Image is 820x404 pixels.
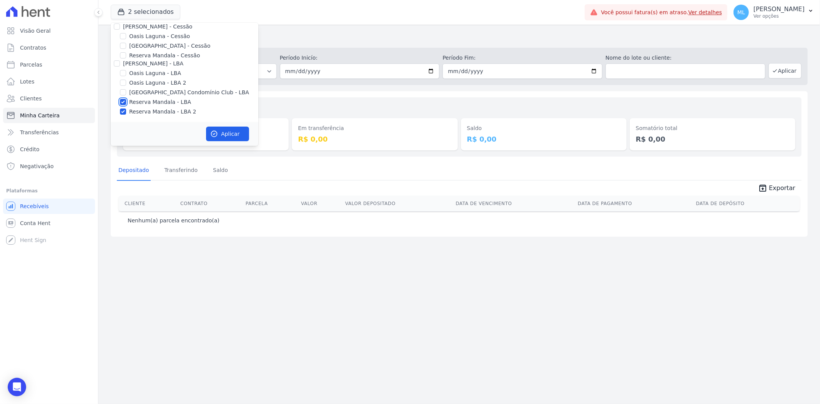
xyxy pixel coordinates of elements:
th: Parcela [243,196,298,211]
span: Visão Geral [20,27,51,35]
a: Contratos [3,40,95,55]
th: Data de Depósito [693,196,800,211]
label: [PERSON_NAME] - LBA [123,60,183,67]
a: Saldo [211,161,230,181]
th: Data de Vencimento [452,196,575,211]
label: Período Fim: [442,54,602,62]
a: unarchive Exportar [752,184,802,194]
label: Período Inicío: [280,54,440,62]
a: Recebíveis [3,199,95,214]
span: Parcelas [20,61,42,68]
label: Reserva Mandala - LBA [129,98,191,106]
p: Ver opções [753,13,805,19]
dd: R$ 0,00 [636,134,789,144]
button: 2 selecionados [111,5,180,19]
p: [PERSON_NAME] [753,5,805,13]
a: Clientes [3,91,95,106]
dt: Saldo [467,124,620,132]
label: Oasis Laguna - LBA 2 [129,79,186,87]
a: Conta Hent [3,215,95,231]
dt: Em transferência [298,124,451,132]
span: Crédito [20,145,40,153]
th: Valor Depositado [342,196,453,211]
th: Data de Pagamento [575,196,693,211]
h2: Minha Carteira [111,31,808,45]
div: Open Intercom Messenger [8,378,26,396]
a: Crédito [3,142,95,157]
a: Depositado [117,161,151,181]
label: Reserva Mandala - Cessão [129,52,200,60]
label: [GEOGRAPHIC_DATA] - Cessão [129,42,210,50]
dd: R$ 0,00 [467,134,620,144]
span: Recebíveis [20,202,49,210]
span: Clientes [20,95,42,102]
th: Valor [298,196,342,211]
th: Cliente [118,196,177,211]
a: Parcelas [3,57,95,72]
i: unarchive [758,184,767,193]
span: Negativação [20,162,54,170]
label: [GEOGRAPHIC_DATA] Condomínio Club - LBA [129,88,249,97]
label: [PERSON_NAME] - Cessão [123,23,192,30]
span: Você possui fatura(s) em atraso. [601,8,722,17]
span: Exportar [769,184,795,193]
label: Oasis Laguna - Cessão [129,32,190,40]
span: ML [737,10,745,15]
button: Aplicar [206,127,249,141]
span: Contratos [20,44,46,52]
a: Negativação [3,159,95,174]
a: Minha Carteira [3,108,95,123]
dt: Somatório total [636,124,789,132]
th: Contrato [177,196,243,211]
a: Lotes [3,74,95,89]
a: Transferências [3,125,95,140]
button: Aplicar [768,63,802,78]
dd: R$ 0,00 [298,134,451,144]
a: Ver detalhes [689,9,722,15]
label: Reserva Mandala - LBA 2 [129,108,196,116]
p: Nenhum(a) parcela encontrado(a) [128,217,220,224]
div: Plataformas [6,186,92,195]
label: Oasis Laguna - LBA [129,69,181,77]
label: Nome do lote ou cliente: [605,54,765,62]
a: Transferindo [163,161,200,181]
button: ML [PERSON_NAME] Ver opções [727,2,820,23]
span: Transferências [20,129,59,136]
span: Lotes [20,78,35,85]
span: Minha Carteira [20,112,60,119]
a: Visão Geral [3,23,95,38]
span: Conta Hent [20,219,50,227]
